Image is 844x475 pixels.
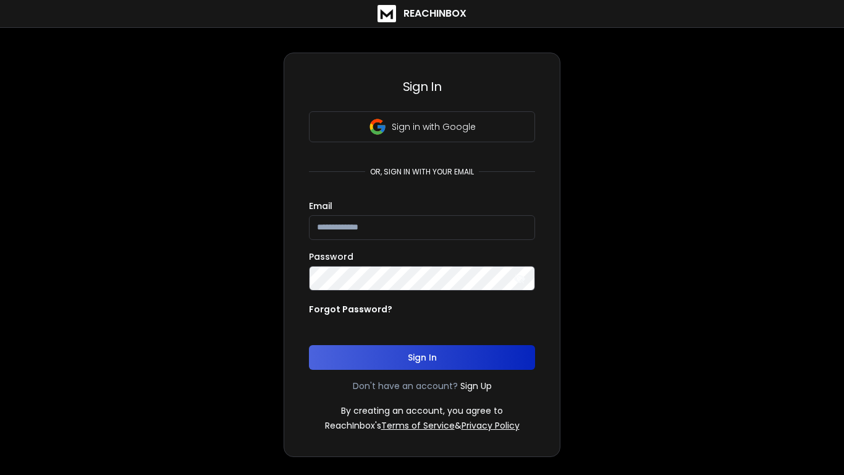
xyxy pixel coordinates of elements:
p: or, sign in with your email [365,167,479,177]
h3: Sign In [309,78,535,95]
p: Don't have an account? [353,380,458,392]
p: Sign in with Google [392,121,476,133]
h1: ReachInbox [403,6,466,21]
img: logo [378,5,396,22]
a: Privacy Policy [462,419,520,432]
a: Sign Up [460,380,492,392]
a: Terms of Service [381,419,455,432]
p: ReachInbox's & [325,419,520,432]
a: ReachInbox [378,5,466,22]
label: Email [309,202,332,210]
button: Sign In [309,345,535,370]
label: Password [309,252,353,261]
p: Forgot Password? [309,303,392,315]
p: By creating an account, you agree to [341,404,503,417]
button: Sign in with Google [309,111,535,142]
